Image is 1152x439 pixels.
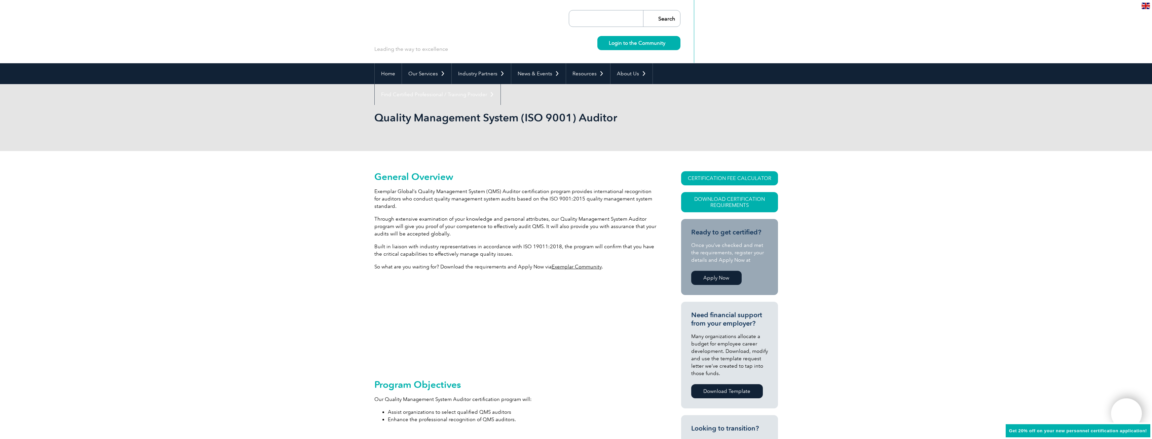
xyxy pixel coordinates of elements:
a: Resources [566,63,610,84]
h3: Looking to transition? [691,424,768,433]
a: Industry Partners [452,63,511,84]
a: CERTIFICATION FEE CALCULATOR [681,171,778,185]
p: Once you’ve checked and met the requirements, register your details and Apply Now at [691,242,768,264]
p: Many organizations allocate a budget for employee career development. Download, modify and use th... [691,333,768,377]
p: Through extensive examination of your knowledge and personal attributes, our Quality Management S... [374,215,657,237]
h3: Ready to get certified? [691,228,768,236]
a: Exemplar Community [552,264,602,270]
a: Home [375,63,402,84]
img: svg+xml;nitro-empty-id=MTI5MzoxMTY=-1;base64,PHN2ZyB2aWV3Qm94PSIwIDAgNDAwIDQwMCIgd2lkdGg9IjQwMCIg... [1118,405,1135,422]
li: Assist organizations to select qualified QMS auditors [388,408,657,416]
input: Search [643,10,680,27]
h2: General Overview [374,171,657,182]
h3: Need financial support from your employer? [691,311,768,328]
img: badges [374,276,657,370]
span: Get 20% off on your new personnel certification application! [1009,428,1147,433]
a: Our Services [402,63,451,84]
img: en [1142,3,1150,9]
p: Exemplar Global’s Quality Management System (QMS) Auditor certification program provides internat... [374,188,657,210]
a: Find Certified Professional / Training Provider [375,84,500,105]
img: svg+xml;nitro-empty-id=MzcxOjIyMw==-1;base64,PHN2ZyB2aWV3Qm94PSIwIDAgMTEgMTEiIHdpZHRoPSIxMSIgaGVp... [665,41,669,45]
p: Built in liaison with industry representatives in accordance with ISO 19011:2018, the program wil... [374,243,657,258]
h1: Quality Management System (ISO 9001) Auditor [374,111,633,124]
a: News & Events [511,63,566,84]
a: Login to the Community [597,36,680,50]
p: Our Quality Management System Auditor certification program will: [374,396,657,403]
li: Enhance the professional recognition of QMS auditors. [388,416,657,423]
a: Download Template [691,384,763,398]
p: Leading the way to excellence [374,45,448,53]
p: So what are you waiting for? Download the requirements and Apply Now via . [374,263,657,270]
a: About Us [610,63,653,84]
a: Apply Now [691,271,742,285]
h2: Program Objectives [374,379,657,390]
a: Download Certification Requirements [681,192,778,212]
